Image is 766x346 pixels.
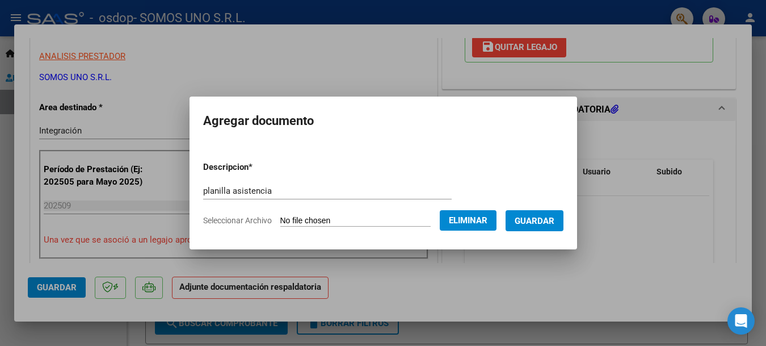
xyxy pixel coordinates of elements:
[203,161,312,174] p: Descripcion
[506,210,563,231] button: Guardar
[203,216,272,225] span: Seleccionar Archivo
[440,210,496,231] button: Eliminar
[727,307,755,335] div: Open Intercom Messenger
[203,110,563,132] h2: Agregar documento
[449,215,487,226] span: Eliminar
[515,216,554,226] span: Guardar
